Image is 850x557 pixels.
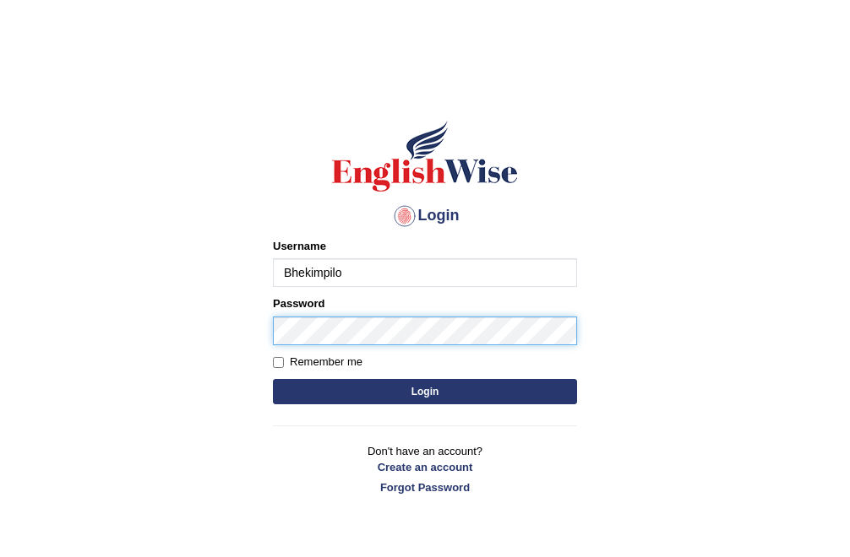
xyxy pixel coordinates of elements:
[329,118,521,194] img: Logo of English Wise sign in for intelligent practice with AI
[273,459,577,475] a: Create an account
[273,479,577,495] a: Forgot Password
[273,443,577,495] p: Don't have an account?
[273,295,324,311] label: Password
[273,203,577,230] h4: Login
[273,354,362,370] label: Remember me
[273,238,326,254] label: Username
[273,357,284,368] input: Remember me
[273,379,577,404] button: Login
